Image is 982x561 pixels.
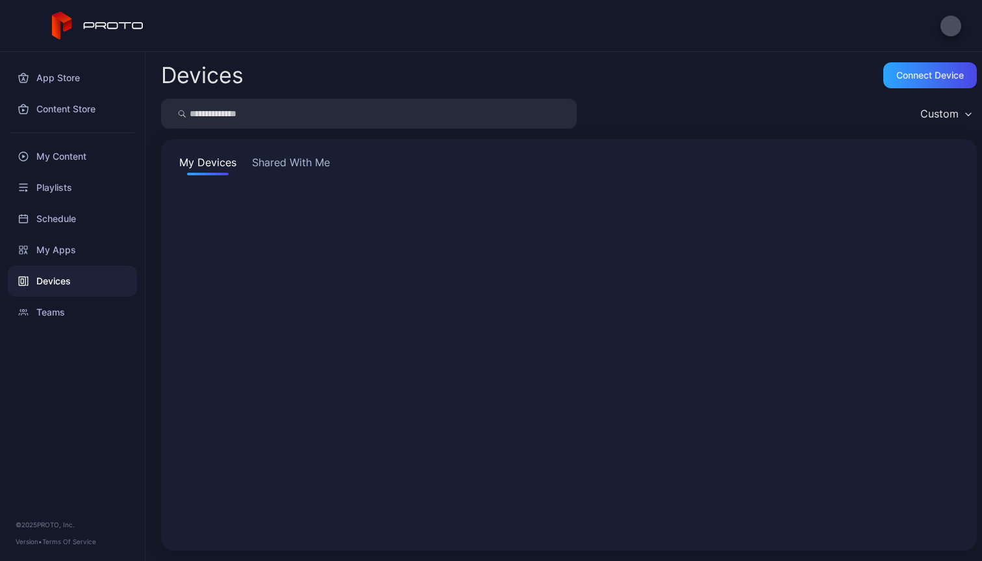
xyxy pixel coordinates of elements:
[161,64,244,87] h2: Devices
[920,107,959,120] div: Custom
[42,538,96,545] a: Terms Of Service
[8,141,137,172] a: My Content
[16,519,129,530] div: © 2025 PROTO, Inc.
[8,172,137,203] a: Playlists
[8,266,137,297] a: Devices
[896,70,964,81] div: Connect device
[8,234,137,266] a: My Apps
[177,155,239,175] button: My Devices
[249,155,333,175] button: Shared With Me
[8,93,137,125] a: Content Store
[8,297,137,328] a: Teams
[8,203,137,234] a: Schedule
[883,62,977,88] button: Connect device
[8,62,137,93] a: App Store
[914,99,977,129] button: Custom
[16,538,42,545] span: Version •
